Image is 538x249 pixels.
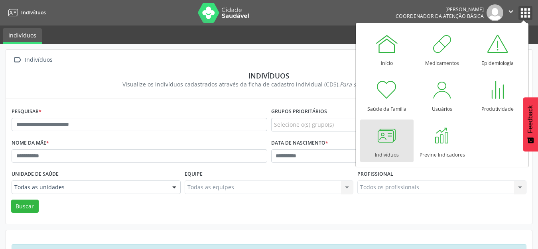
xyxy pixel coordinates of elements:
[416,74,469,116] a: Usuários
[360,74,414,116] a: Saúde da Família
[11,200,39,213] button: Buscar
[274,120,334,129] span: Selecione o(s) grupo(s)
[6,6,46,19] a: Indivíduos
[527,105,534,133] span: Feedback
[396,13,484,20] span: Coordenador da Atenção Básica
[14,183,164,191] span: Todas as unidades
[357,168,393,180] label: Profissional
[487,4,503,21] img: img
[416,120,469,162] a: Previne Indicadores
[506,7,515,16] i: 
[17,80,521,88] div: Visualize os indivíduos cadastrados através da ficha de cadastro individual (CDS).
[416,28,469,71] a: Medicamentos
[12,106,41,118] label: Pesquisar
[3,28,42,44] a: Indivíduos
[518,6,532,20] button: apps
[340,80,416,88] i: Para saber mais,
[271,106,327,118] label: Grupos prioritários
[360,120,414,162] a: Indivíduos
[396,6,484,13] div: [PERSON_NAME]
[185,168,203,180] label: Equipe
[21,9,46,16] span: Indivíduos
[271,137,328,149] label: Data de nascimento
[12,137,49,149] label: Nome da mãe
[12,54,23,66] i: 
[23,54,54,66] div: Indivíduos
[503,4,518,21] button: 
[471,74,524,116] a: Produtividade
[523,97,538,151] button: Feedback - Mostrar pesquisa
[17,71,521,80] div: Indivíduos
[12,168,59,180] label: Unidade de saúde
[360,28,414,71] a: Início
[471,28,524,71] a: Epidemiologia
[12,54,54,66] a:  Indivíduos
